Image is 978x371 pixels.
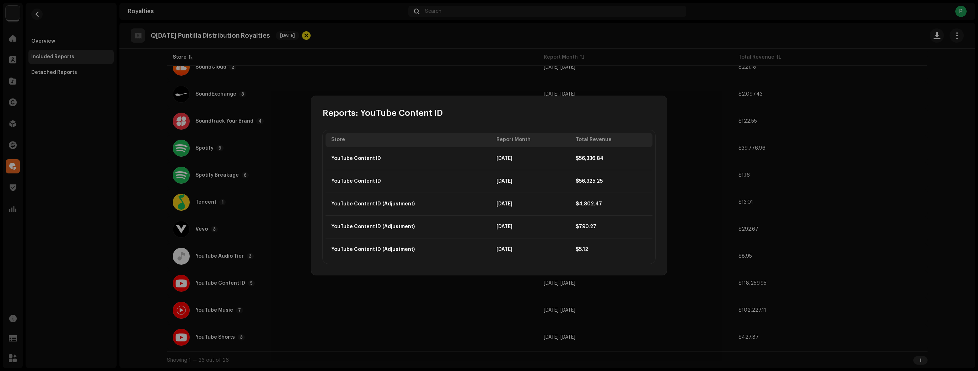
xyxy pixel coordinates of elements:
[382,247,415,252] div: (Adjustment)
[382,224,415,230] div: (Adjustment)
[331,178,381,184] div: YouTube Content ID
[570,238,652,261] td: $5.12
[576,179,603,184] span: $56,325.25
[382,201,415,207] div: (Adjustment)
[331,156,381,161] div: YouTube Content ID
[570,193,652,215] td: $4,802.47
[491,215,570,238] td: Jul 2025
[326,147,491,170] td: YouTube Content ID
[326,238,491,261] td: YouTube Content ID
[491,133,570,147] th: Report Month
[570,215,652,238] td: $790.27
[570,170,652,193] td: $56,325.25
[326,133,491,147] th: Store
[326,193,491,215] td: YouTube Content ID
[576,156,603,161] span: $56,336.84
[331,224,381,230] div: YouTube Content ID
[491,147,570,170] td: Jul 2025
[491,193,570,215] td: Jun 2025
[331,201,381,207] div: YouTube Content ID
[570,133,652,147] th: Total Revenue
[576,224,596,229] span: $790.27
[326,215,491,238] td: YouTube Content ID
[491,238,570,261] td: Aug 2025
[570,147,652,170] td: $56,336.84
[491,170,570,193] td: Aug 2025
[576,201,602,206] span: $4,802.47
[576,247,588,252] span: $5.12
[331,247,381,252] div: YouTube Content ID
[323,107,443,119] span: Reports: YouTube Content ID
[326,170,491,193] td: YouTube Content ID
